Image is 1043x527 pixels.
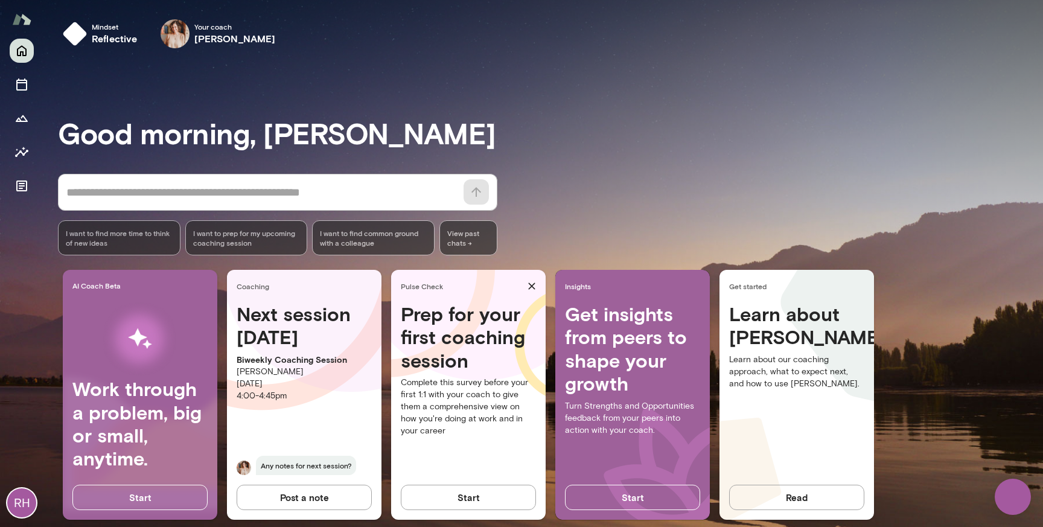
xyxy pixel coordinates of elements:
[401,302,536,372] h4: Prep for your first coaching session
[565,485,700,510] button: Start
[152,14,284,53] div: Nancy AlsipYour coach[PERSON_NAME]
[237,485,372,510] button: Post a note
[729,281,869,291] span: Get started
[10,106,34,130] button: Growth Plan
[72,281,212,290] span: AI Coach Beta
[194,22,276,31] span: Your coach
[86,301,194,377] img: AI Workflows
[256,456,356,475] span: Any notes for next session?
[237,354,372,366] p: Biweekly Coaching Session
[58,220,180,255] div: I want to find more time to think of new ideas
[565,400,700,436] p: Turn Strengths and Opportunities feedback from your peers into action with your coach.
[185,220,308,255] div: I want to prep for my upcoming coaching session
[565,281,705,291] span: Insights
[401,281,523,291] span: Pulse Check
[320,228,427,248] span: I want to find common ground with a colleague
[439,220,497,255] span: View past chats ->
[10,174,34,198] button: Documents
[12,8,31,31] img: Mento
[237,302,372,349] h4: Next session [DATE]
[72,377,208,470] h4: Work through a problem, big or small, anytime.
[63,22,87,46] img: mindset
[237,390,372,402] p: 4:00 - 4:45pm
[66,228,173,248] span: I want to find more time to think of new ideas
[401,485,536,510] button: Start
[237,461,251,475] img: Nancy
[92,31,138,46] h6: reflective
[729,485,864,510] button: Read
[10,140,34,164] button: Insights
[193,228,300,248] span: I want to prep for my upcoming coaching session
[72,485,208,510] button: Start
[729,354,864,390] p: Learn about our coaching approach, what to expect next, and how to use [PERSON_NAME].
[7,488,36,517] div: RH
[729,302,864,349] h4: Learn about [PERSON_NAME]
[10,72,34,97] button: Sessions
[58,14,147,53] button: Mindsetreflective
[161,19,190,48] img: Nancy Alsip
[312,220,435,255] div: I want to find common ground with a colleague
[10,39,34,63] button: Home
[194,31,276,46] h6: [PERSON_NAME]
[565,302,700,395] h4: Get insights from peers to shape your growth
[58,116,1043,150] h3: Good morning, [PERSON_NAME]
[92,22,138,31] span: Mindset
[237,366,372,378] p: [PERSON_NAME]
[237,281,377,291] span: Coaching
[237,378,372,390] p: [DATE]
[401,377,536,437] p: Complete this survey before your first 1:1 with your coach to give them a comprehensive view on h...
